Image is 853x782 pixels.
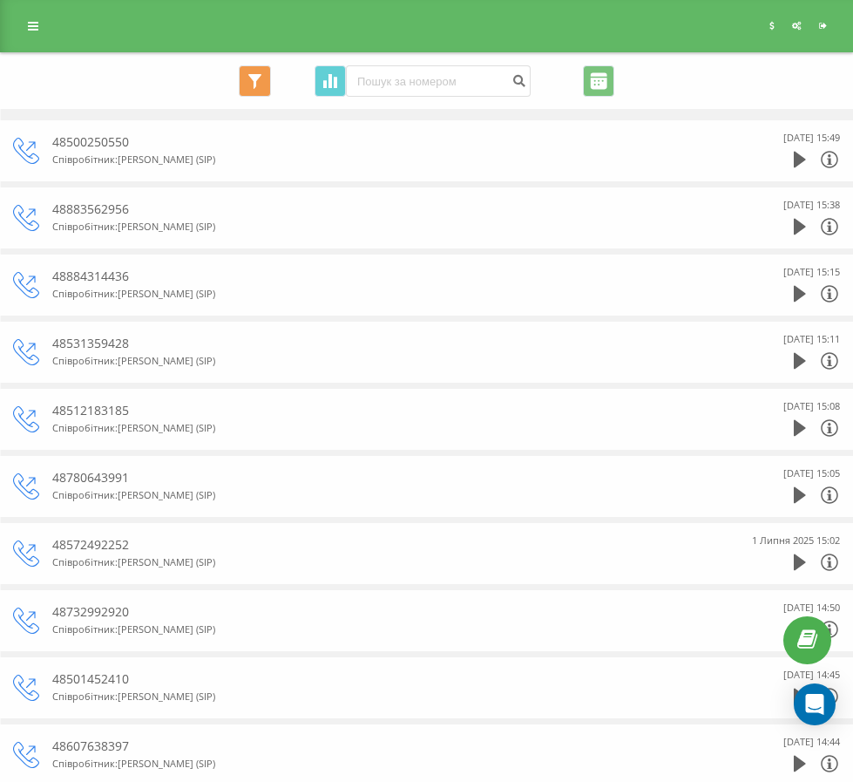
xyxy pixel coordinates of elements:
div: 48883562956 [52,201,727,218]
div: Співробітник : [PERSON_NAME] (SIP) [52,554,727,571]
div: [DATE] 15:15 [783,263,840,281]
div: [DATE] 14:50 [783,599,840,616]
div: [DATE] 15:08 [783,398,840,415]
div: 48572492252 [52,536,727,554]
div: Співробітник : [PERSON_NAME] (SIP) [52,285,727,303]
div: Співробітник : [PERSON_NAME] (SIP) [52,755,727,772]
div: 48501452410 [52,670,727,688]
div: [DATE] 15:49 [783,129,840,146]
div: 48512183185 [52,402,727,419]
div: [DATE] 15:05 [783,465,840,482]
div: 48732992920 [52,603,727,621]
div: [DATE] 15:11 [783,330,840,348]
div: 48607638397 [52,738,727,755]
div: 1 Липня 2025 15:02 [752,532,840,549]
div: [DATE] 14:44 [783,733,840,751]
div: Співробітник : [PERSON_NAME] (SIP) [52,419,727,437]
div: Співробітник : [PERSON_NAME] (SIP) [52,621,727,638]
div: 48500250550 [52,133,727,151]
div: 48531359428 [52,335,727,352]
div: Співробітник : [PERSON_NAME] (SIP) [52,218,727,235]
div: Співробітник : [PERSON_NAME] (SIP) [52,688,727,705]
div: [DATE] 15:38 [783,196,840,214]
div: Співробітник : [PERSON_NAME] (SIP) [52,151,727,168]
div: 48780643991 [52,469,727,486]
div: Відкрити Intercom Messenger [794,683,836,725]
input: Пошук за номером [346,65,531,97]
div: 48884314436 [52,268,727,285]
div: Співробітник : [PERSON_NAME] (SIP) [52,352,727,370]
div: Співробітник : [PERSON_NAME] (SIP) [52,486,727,504]
div: [DATE] 14:45 [783,666,840,683]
